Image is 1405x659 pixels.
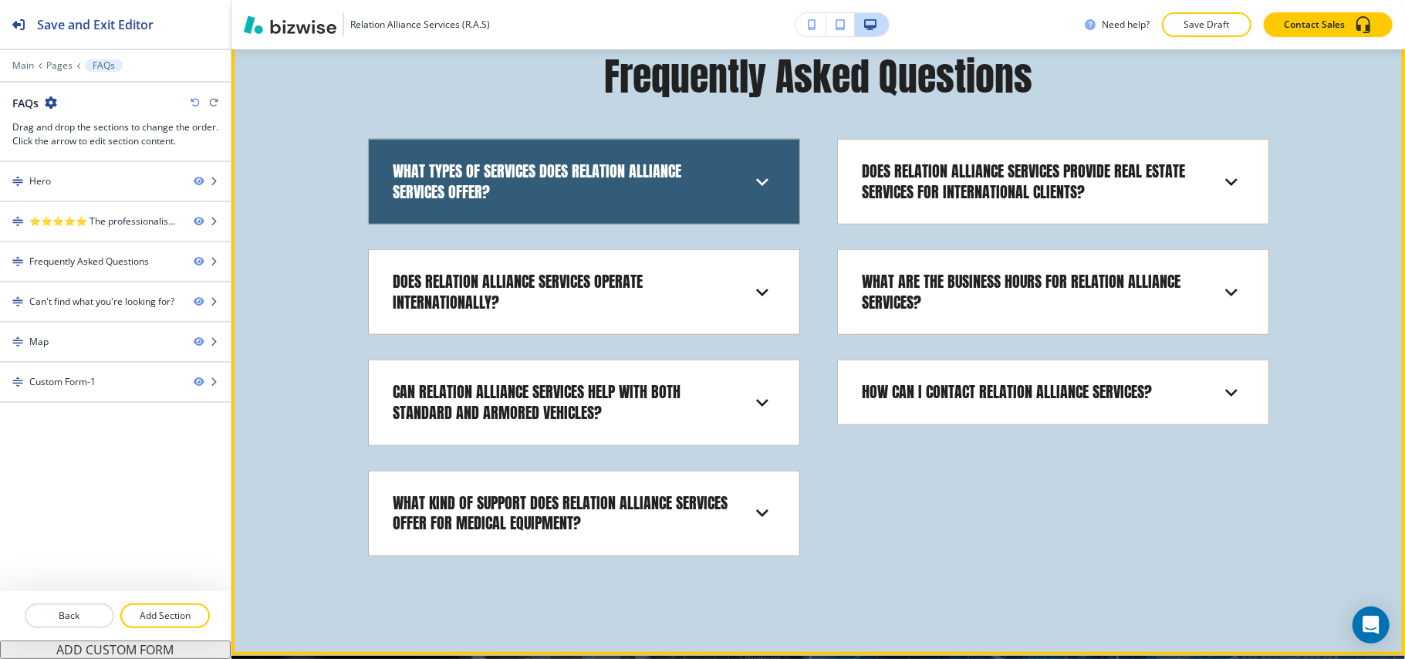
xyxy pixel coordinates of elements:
[29,174,51,188] div: Hero
[1162,12,1251,37] button: Save Draft
[46,60,73,71] button: Pages
[12,176,23,187] img: Drag
[85,59,123,72] button: FAQs
[244,13,490,36] button: Relation Alliance Services (R.A.S)
[1284,18,1345,32] p: Contact Sales
[381,262,787,322] div: Does Relation Alliance Services operate internationally?
[350,18,490,32] h3: Relation Alliance Services (R.A.S)
[25,603,114,628] button: Back
[12,60,34,71] button: Main
[381,373,787,432] div: Can Relation Alliance Services help with both standard and armored vehicles?
[29,335,49,349] div: Map
[29,295,174,309] div: Can't find what you're looking for?
[393,161,731,202] h6: What types of services does Relation Alliance Services offer?
[850,373,1256,412] div: How can I contact Relation Alliance Services?
[29,375,96,389] div: Custom Form-1
[26,609,113,623] p: Back
[12,336,23,347] img: Drag
[1102,18,1150,32] h3: Need help?
[12,216,23,227] img: Drag
[850,262,1256,322] div: What are the business hours for Relation Alliance Services?
[122,609,208,623] p: Add Section
[12,256,23,267] img: Drag
[381,484,787,543] div: What kind of support does Relation Alliance Services offer for medical equipment?
[604,51,1032,103] h3: Frequently Asked Questions
[393,382,731,423] h6: Can Relation Alliance Services help with both standard and armored vehicles?
[393,272,731,313] h6: Does Relation Alliance Services operate internationally?
[381,152,787,211] div: What types of services does Relation Alliance Services offer?
[12,95,39,111] h2: FAQs
[12,120,218,148] h3: Drag and drop the sections to change the order. Click the arrow to edit section content.
[863,161,1201,202] h6: Does Relation Alliance Services provide real estate services for international clients?
[863,272,1201,313] h6: What are the business hours for Relation Alliance Services?
[120,603,210,628] button: Add Section
[29,255,149,269] div: Frequently Asked Questions
[1353,607,1390,644] div: Open Intercom Messenger
[12,296,23,307] img: Drag
[863,382,1153,403] h6: How can I contact Relation Alliance Services?
[93,60,115,71] p: FAQs
[850,152,1256,211] div: Does Relation Alliance Services provide real estate services for international clients?
[1182,18,1231,32] p: Save Draft
[37,15,154,34] h2: Save and Exit Editor
[29,215,181,228] div: ⭐⭐⭐⭐⭐ The professionalism and expertise at Relation Alliance Services are evident in every intera...
[393,493,731,534] h6: What kind of support does Relation Alliance Services offer for medical equipment?
[12,377,23,387] img: Drag
[1264,12,1393,37] button: Contact Sales
[244,15,336,34] img: Bizwise Logo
